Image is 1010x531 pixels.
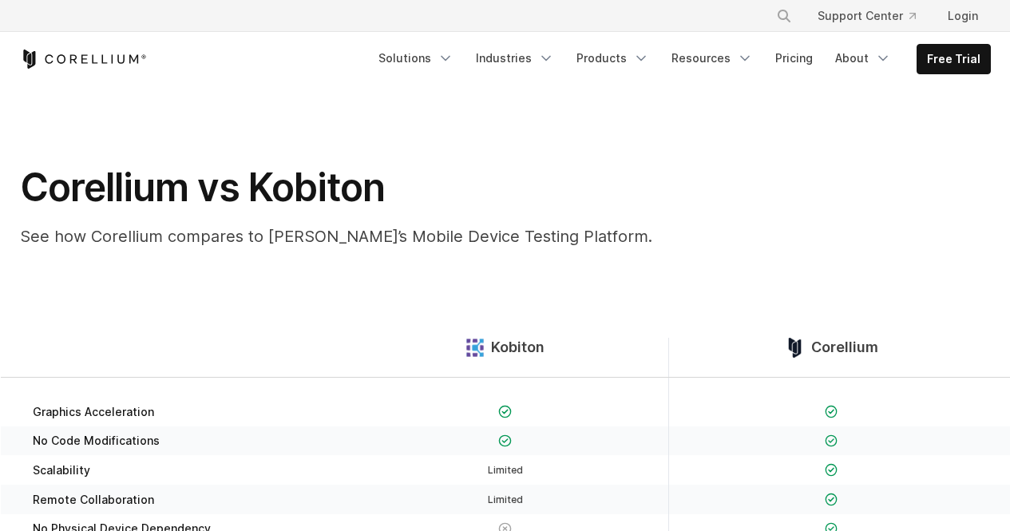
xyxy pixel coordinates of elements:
img: Checkmark [825,463,838,477]
span: No Code Modifications [33,434,160,448]
img: Checkmark [825,405,838,418]
a: Corellium Home [20,50,147,69]
a: Pricing [766,44,822,73]
button: Search [770,2,798,30]
img: Checkmark [498,405,512,418]
span: Limited [488,464,523,476]
img: Checkmark [825,434,838,448]
span: Kobiton [491,339,545,357]
div: Navigation Menu [369,44,991,74]
a: Resources [662,44,762,73]
span: Limited [488,493,523,505]
a: Login [935,2,991,30]
img: Checkmark [825,493,838,506]
h1: Corellium vs Kobiton [20,164,659,212]
span: Graphics Acceleration [33,405,154,419]
span: Corellium [811,339,878,357]
a: Support Center [805,2,929,30]
a: Industries [466,44,564,73]
img: Checkmark [498,434,512,448]
p: See how Corellium compares to [PERSON_NAME]’s Mobile Device Testing Platform. [20,224,659,248]
a: Products [567,44,659,73]
span: Remote Collaboration [33,493,154,507]
a: About [826,44,901,73]
span: Scalability [33,463,90,478]
img: compare_kobiton--large [465,338,485,358]
a: Free Trial [917,45,990,73]
div: Navigation Menu [757,2,991,30]
a: Solutions [369,44,463,73]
